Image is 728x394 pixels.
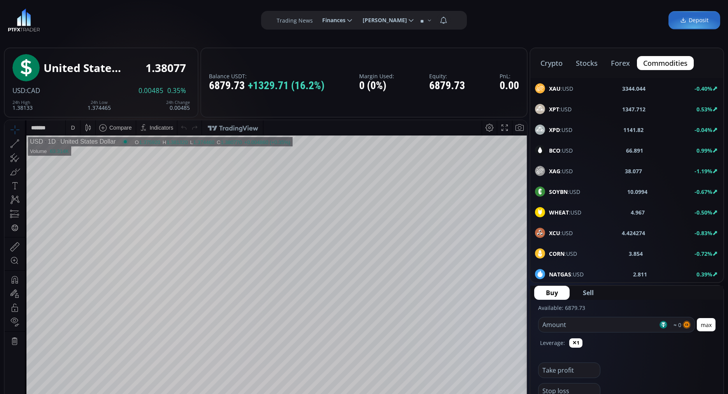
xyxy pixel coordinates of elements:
[166,100,190,105] div: 24h Change
[7,104,13,111] div: 
[18,291,21,301] div: Hide Drawings Toolbar
[104,309,117,324] div: Go to
[434,313,471,320] span: 14:05:34 (UTC)
[549,229,573,237] span: :USD
[696,271,712,278] b: 0.39%
[359,80,394,92] div: 0 (0%)
[627,188,647,196] b: 10.0994
[631,208,645,216] b: 4.967
[549,84,573,93] span: :USD
[549,167,560,175] b: XAG
[77,313,83,320] div: 5d
[695,209,712,216] b: -0.50%
[51,18,111,25] div: United States Dollar
[105,4,127,11] div: Compare
[695,85,712,92] b: -0.40%
[549,126,572,134] span: :USD
[25,86,40,95] span: :CAD
[549,271,571,278] b: NATGAS
[240,19,286,25] div: +0.004860 (+0.35%)
[605,56,636,70] button: forex
[696,106,712,113] b: 0.53%
[549,167,573,175] span: :USD
[695,126,712,134] b: -0.04%
[546,288,558,297] span: Buy
[186,19,189,25] div: L
[668,11,720,30] a: Deposit
[505,309,521,324] div: Toggle Auto Scale
[357,12,407,28] span: [PERSON_NAME]
[538,304,585,311] label: Available: 6879.73
[549,85,561,92] b: XAU
[28,313,34,320] div: 5y
[549,146,573,155] span: :USD
[549,209,569,216] b: WHEAT
[571,286,605,300] button: Sell
[25,28,42,34] div: Volume
[549,188,568,195] b: SOYBN
[500,73,519,79] label: PnL:
[158,19,162,25] div: H
[167,87,186,94] span: 0.35%
[549,147,560,154] b: BCO
[637,56,694,70] button: commodities
[695,188,712,195] b: -0.67%
[277,16,313,25] label: Trading News
[317,12,346,28] span: Finances
[12,86,25,95] span: USD
[680,16,709,25] span: Deposit
[429,80,465,92] div: 6879.73
[88,100,111,105] div: 24h Low
[117,18,124,25] div: Market open
[481,309,492,324] div: Toggle Percentage
[633,270,647,278] b: 2.811
[25,18,39,25] div: USD
[569,338,582,348] button: ✕1
[695,250,712,257] b: -0.72%
[429,73,465,79] label: Equity:
[12,100,33,111] div: 1.38133
[51,313,58,320] div: 3m
[431,309,474,324] button: 14:05:34 (UTC)
[359,73,394,79] label: Margin Used:
[622,84,646,93] b: 3344.044
[549,250,565,257] b: CORN
[66,4,70,11] div: D
[695,167,712,175] b: -1.19%
[549,105,572,113] span: :USD
[671,321,681,329] span: ≈ 0
[130,19,135,25] div: O
[622,229,646,237] b: 4.424274
[162,19,183,25] div: 1.381320
[570,56,604,70] button: stocks
[549,229,560,237] b: XCU
[508,313,518,320] div: auto
[623,105,646,113] b: 1347.712
[88,313,94,320] div: 1d
[549,126,560,134] b: XPD
[166,100,190,111] div: 0.00485
[209,73,325,79] label: Balance USDT:
[39,313,45,320] div: 1y
[12,100,33,105] div: 24h High
[145,4,169,11] div: Indicators
[216,19,237,25] div: 1.380770
[500,80,519,92] div: 0.00
[540,339,565,347] label: Leverage:
[583,288,594,297] span: Sell
[248,80,325,92] span: +1329.71 (16.2%)
[625,167,642,175] b: 38.077
[139,87,163,94] span: 0.00485
[549,188,580,196] span: :USD
[8,9,40,32] img: LOGO
[39,18,51,25] div: 1D
[549,270,584,278] span: :USD
[629,250,643,258] b: 3.854
[63,313,71,320] div: 1m
[623,126,644,134] b: 1141.82
[212,19,216,25] div: C
[135,19,156,25] div: 1.375920
[88,100,111,111] div: 1.374465
[209,80,325,92] div: 6879.73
